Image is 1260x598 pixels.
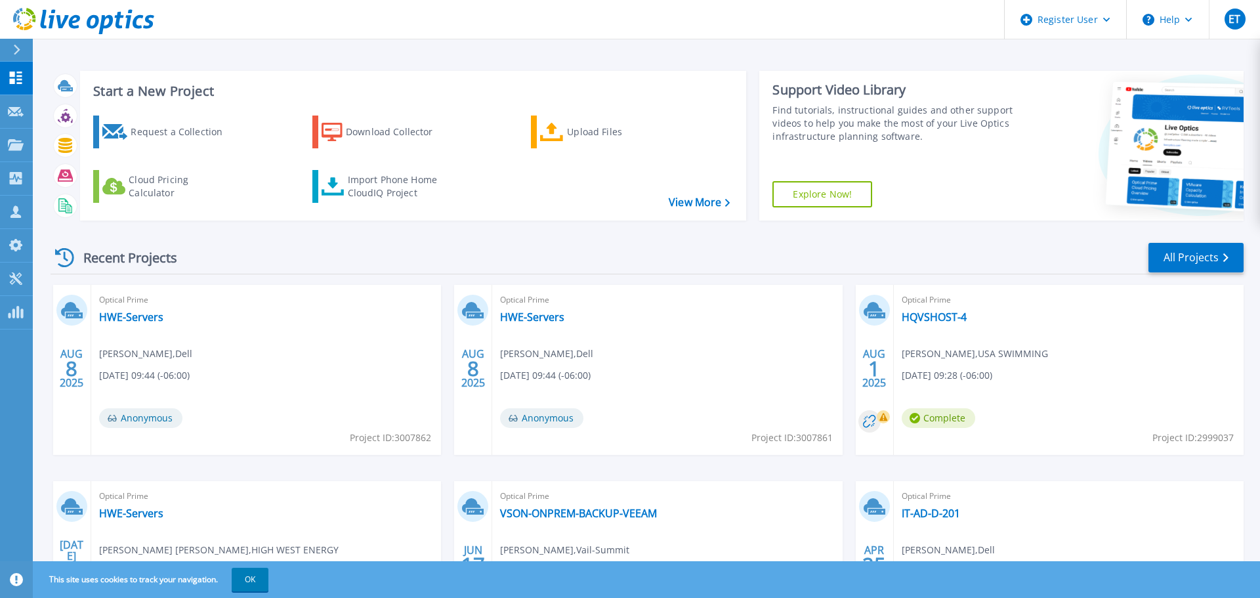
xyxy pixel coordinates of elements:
[500,507,657,520] a: VSON-ONPREM-BACKUP-VEEAM
[350,431,431,445] span: Project ID: 3007862
[862,541,887,589] div: APR 2025
[232,568,268,591] button: OK
[500,543,629,557] span: [PERSON_NAME] , Vail-Summit
[500,347,593,361] span: [PERSON_NAME] , Dell
[93,170,240,203] a: Cloud Pricing Calculator
[1148,243,1244,272] a: All Projects
[500,293,834,307] span: Optical Prime
[66,363,77,374] span: 8
[129,173,234,200] div: Cloud Pricing Calculator
[461,541,486,589] div: JUN 2025
[868,363,880,374] span: 1
[902,489,1236,503] span: Optical Prime
[500,368,591,383] span: [DATE] 09:44 (-06:00)
[862,345,887,393] div: AUG 2025
[36,568,268,591] span: This site uses cookies to track your navigation.
[1152,431,1234,445] span: Project ID: 2999037
[862,559,886,570] span: 25
[772,81,1019,98] div: Support Video Library
[461,345,486,393] div: AUG 2025
[131,119,236,145] div: Request a Collection
[99,347,192,361] span: [PERSON_NAME] , Dell
[93,116,240,148] a: Request a Collection
[902,347,1048,361] span: [PERSON_NAME] , USA SWIMMING
[99,368,190,383] span: [DATE] 09:44 (-06:00)
[99,310,163,324] a: HWE-Servers
[902,408,975,428] span: Complete
[500,408,583,428] span: Anonymous
[312,116,459,148] a: Download Collector
[99,408,182,428] span: Anonymous
[99,489,433,503] span: Optical Prime
[751,431,833,445] span: Project ID: 3007861
[93,84,730,98] h3: Start a New Project
[902,543,995,557] span: [PERSON_NAME] , Dell
[59,345,84,393] div: AUG 2025
[902,368,992,383] span: [DATE] 09:28 (-06:00)
[348,173,450,200] div: Import Phone Home CloudIQ Project
[902,310,967,324] a: HQVSHOST-4
[500,310,564,324] a: HWE-Servers
[461,559,485,570] span: 17
[567,119,672,145] div: Upload Files
[346,119,451,145] div: Download Collector
[1228,14,1240,24] span: ET
[902,507,960,520] a: IT-AD-D-201
[59,541,84,589] div: [DATE] 2025
[51,242,195,274] div: Recent Projects
[99,507,163,520] a: HWE-Servers
[500,489,834,503] span: Optical Prime
[902,293,1236,307] span: Optical Prime
[467,363,479,374] span: 8
[99,543,339,557] span: [PERSON_NAME] [PERSON_NAME] , HIGH WEST ENERGY
[531,116,677,148] a: Upload Files
[669,196,730,209] a: View More
[772,181,872,207] a: Explore Now!
[772,104,1019,143] div: Find tutorials, instructional guides and other support videos to help you make the most of your L...
[99,293,433,307] span: Optical Prime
